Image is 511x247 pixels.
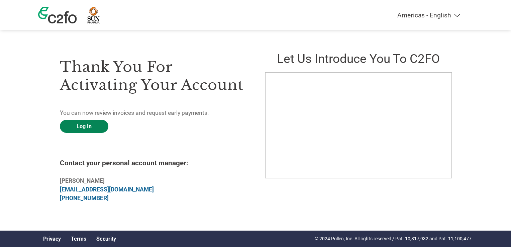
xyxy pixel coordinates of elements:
[60,195,109,201] a: [PHONE_NUMBER]
[60,186,154,193] a: [EMAIL_ADDRESS][DOMAIN_NAME]
[60,177,105,184] b: [PERSON_NAME]
[71,236,86,242] a: Terms
[265,72,452,178] iframe: C2FO Introduction Video
[315,235,473,242] p: © 2024 Pollen, Inc. All rights reserved / Pat. 10,817,932 and Pat. 11,100,477.
[96,236,116,242] a: Security
[60,120,108,133] a: Log In
[265,52,451,66] h2: Let us introduce you to C2FO
[60,159,246,167] h4: Contact your personal account manager:
[87,7,100,23] img: Sun Pharma
[60,58,246,94] h3: Thank you for activating your account
[43,236,61,242] a: Privacy
[38,7,77,23] img: c2fo logo
[60,108,246,117] p: You can now review invoices and request early payments.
